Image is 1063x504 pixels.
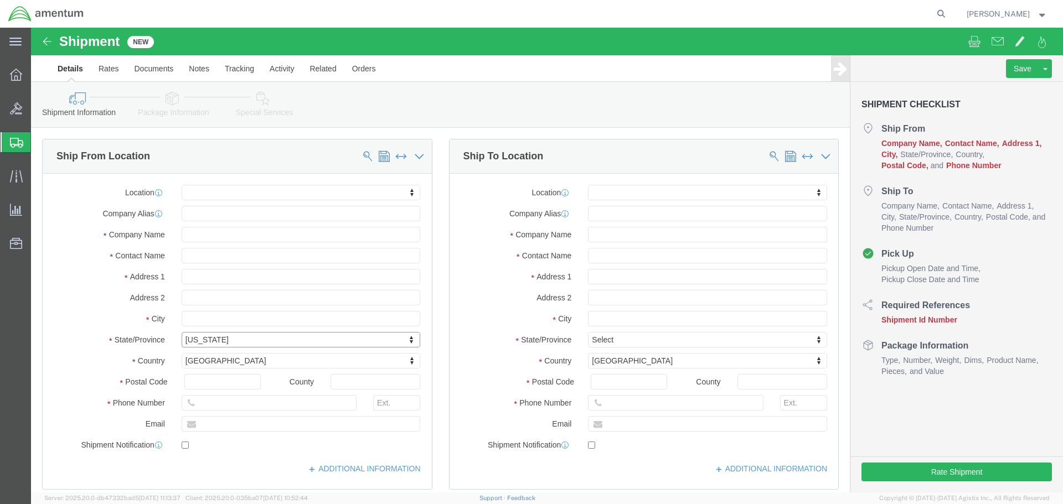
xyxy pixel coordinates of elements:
span: Client: 2025.20.0-035ba07 [185,495,308,501]
a: Support [479,495,507,501]
span: Copyright © [DATE]-[DATE] Agistix Inc., All Rights Reserved [879,493,1050,503]
button: [PERSON_NAME] [966,7,1048,20]
span: [DATE] 11:13:37 [139,495,180,501]
img: logo [8,6,84,22]
span: Server: 2025.20.0-db47332bad5 [44,495,180,501]
span: Andrew Forber [967,8,1030,20]
iframe: FS Legacy Container [31,28,1063,492]
span: [DATE] 10:52:44 [263,495,308,501]
a: Feedback [507,495,535,501]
